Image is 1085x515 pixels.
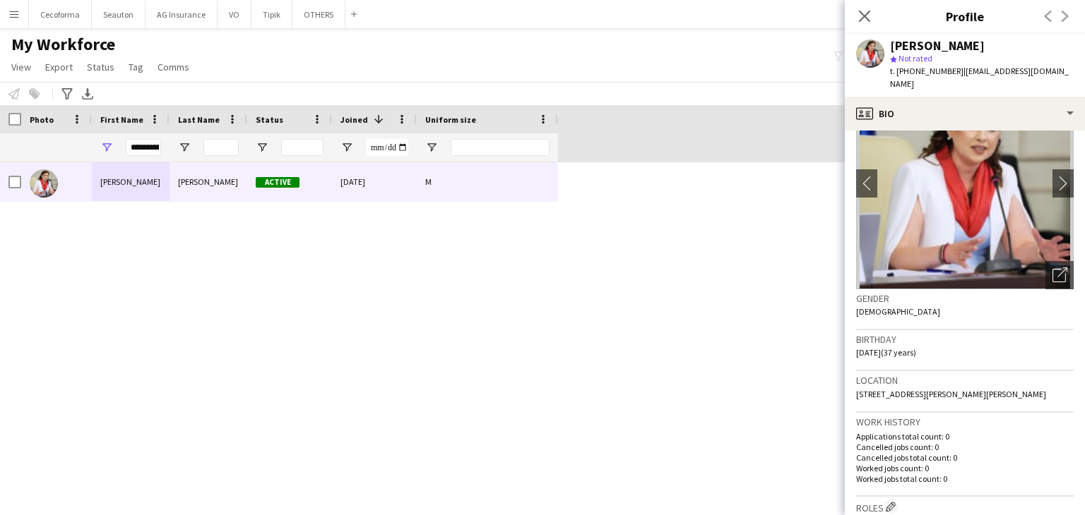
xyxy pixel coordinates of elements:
[856,347,916,358] span: [DATE] (37 years)
[856,389,1046,399] span: [STREET_ADDRESS][PERSON_NAME][PERSON_NAME]
[40,58,78,76] a: Export
[100,114,143,125] span: First Name
[129,61,143,73] span: Tag
[281,139,324,156] input: Status Filter Input
[451,139,550,156] input: Uniform size Filter Input
[890,66,964,76] span: t. [PHONE_NUMBER]
[425,176,432,187] span: M
[890,66,1069,89] span: | [EMAIL_ADDRESS][DOMAIN_NAME]
[178,114,220,125] span: Last Name
[856,442,1074,452] p: Cancelled jobs count: 0
[256,141,268,154] button: Open Filter Menu
[856,292,1074,305] h3: Gender
[340,114,368,125] span: Joined
[170,162,247,201] div: [PERSON_NAME]
[425,141,438,154] button: Open Filter Menu
[92,1,146,28] button: Seauton
[856,452,1074,463] p: Cancelled jobs total count: 0
[203,139,239,156] input: Last Name Filter Input
[11,34,115,55] span: My Workforce
[856,416,1074,428] h3: Work history
[158,61,189,73] span: Comms
[256,177,300,188] span: Active
[178,141,191,154] button: Open Filter Menu
[890,40,985,52] div: [PERSON_NAME]
[856,374,1074,387] h3: Location
[218,1,251,28] button: VO
[11,61,31,73] span: View
[1045,261,1074,289] div: Open photos pop-in
[856,463,1074,473] p: Worked jobs count: 0
[123,58,149,76] a: Tag
[59,85,76,102] app-action-btn: Advanced filters
[87,61,114,73] span: Status
[425,114,476,125] span: Uniform size
[126,139,161,156] input: First Name Filter Input
[92,162,170,201] div: [PERSON_NAME]
[332,162,417,201] div: [DATE]
[845,7,1085,25] h3: Profile
[79,85,96,102] app-action-btn: Export XLSX
[251,1,292,28] button: Tipik
[256,114,283,125] span: Status
[340,141,353,154] button: Open Filter Menu
[856,333,1074,346] h3: Birthday
[100,141,113,154] button: Open Filter Menu
[29,1,92,28] button: Cecoforma
[30,169,58,198] img: Florentina Dumitru
[856,306,940,317] span: [DEMOGRAPHIC_DATA]
[899,53,932,63] span: Not rated
[856,473,1074,484] p: Worked jobs total count: 0
[45,61,73,73] span: Export
[856,499,1074,514] h3: Roles
[292,1,345,28] button: OTHERS
[152,58,195,76] a: Comms
[845,97,1085,131] div: Bio
[366,139,408,156] input: Joined Filter Input
[856,431,1074,442] p: Applications total count: 0
[6,58,37,76] a: View
[30,114,54,125] span: Photo
[856,78,1074,289] img: Crew avatar or photo
[146,1,218,28] button: AG Insurance
[81,58,120,76] a: Status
